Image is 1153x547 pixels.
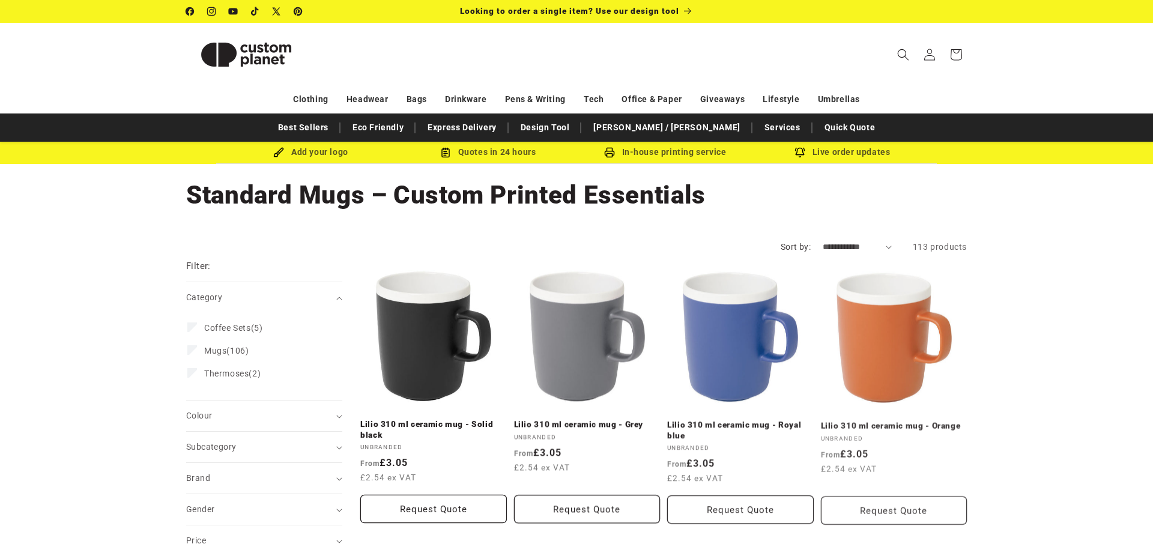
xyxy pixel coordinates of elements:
[505,89,566,110] a: Pens & Writing
[204,322,262,333] span: (5)
[182,23,311,86] a: Custom Planet
[576,145,754,160] div: In-house printing service
[186,494,342,525] summary: Gender (0 selected)
[204,369,249,378] span: Thermoses
[754,145,931,160] div: Live order updates
[422,117,503,138] a: Express Delivery
[399,145,576,160] div: Quotes in 24 hours
[700,89,745,110] a: Giveaways
[515,117,576,138] a: Design Tool
[186,400,342,431] summary: Colour (0 selected)
[186,536,206,545] span: Price
[204,368,261,379] span: (2)
[514,419,661,430] a: Lilio 310 ml ceramic mug - Grey
[781,242,811,252] label: Sort by:
[821,495,967,523] button: Request Quote
[758,117,806,138] a: Services
[584,89,604,110] a: Tech
[186,442,236,452] span: Subcategory
[514,495,661,523] button: Request Quote
[293,89,328,110] a: Clothing
[667,419,814,440] a: Lilio 310 ml ceramic mug - Royal blue
[604,147,615,158] img: In-house printing
[360,419,507,440] a: Lilio 310 ml ceramic mug - Solid black
[890,41,916,68] summary: Search
[186,432,342,462] summary: Subcategory (0 selected)
[272,117,334,138] a: Best Sellers
[622,89,682,110] a: Office & Paper
[440,147,451,158] img: Order Updates Icon
[186,282,342,313] summary: Category (0 selected)
[913,242,967,252] span: 113 products
[186,179,967,211] h1: Standard Mugs – Custom Printed Essentials
[186,463,342,494] summary: Brand (0 selected)
[587,117,746,138] a: [PERSON_NAME] / [PERSON_NAME]
[407,89,427,110] a: Bags
[222,145,399,160] div: Add your logo
[794,147,805,158] img: Order updates
[818,89,860,110] a: Umbrellas
[445,89,486,110] a: Drinkware
[186,259,211,273] h2: Filter:
[204,323,251,333] span: Coffee Sets
[186,292,222,302] span: Category
[204,345,249,356] span: (106)
[204,346,226,355] span: Mugs
[821,419,967,430] a: Lilio 310 ml ceramic mug - Orange
[819,117,882,138] a: Quick Quote
[360,495,507,523] button: Request Quote
[273,147,284,158] img: Brush Icon
[186,504,214,514] span: Gender
[186,473,210,483] span: Brand
[667,495,814,523] button: Request Quote
[460,6,679,16] span: Looking to order a single item? Use our design tool
[763,89,799,110] a: Lifestyle
[347,117,410,138] a: Eco Friendly
[186,411,212,420] span: Colour
[347,89,389,110] a: Headwear
[186,28,306,82] img: Custom Planet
